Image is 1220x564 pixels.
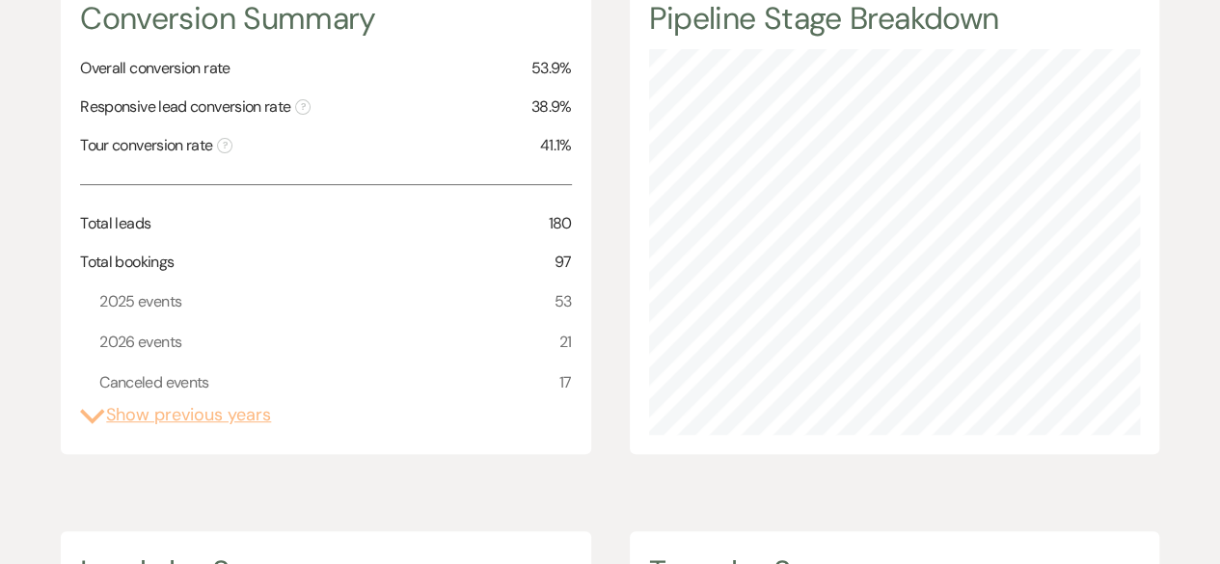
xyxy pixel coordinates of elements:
[99,330,181,355] span: 2026 events
[99,289,181,314] span: 2025 events
[559,370,572,395] span: 17
[531,57,572,80] span: 53.9%
[295,99,311,115] span: ?
[80,251,174,274] span: Total bookings
[217,138,232,153] span: ?
[559,330,572,355] span: 21
[80,57,230,80] span: Overall conversion rate
[555,289,572,314] span: 53
[99,370,208,395] span: Canceled events
[548,212,571,235] span: 180
[80,95,311,119] span: Responsive lead conversion rate
[80,402,271,428] button: Show previous years
[540,134,572,157] span: 41.1%
[555,251,572,274] span: 97
[80,134,232,157] span: Tour conversion rate
[531,95,572,119] span: 38.9%
[80,212,150,235] span: Total leads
